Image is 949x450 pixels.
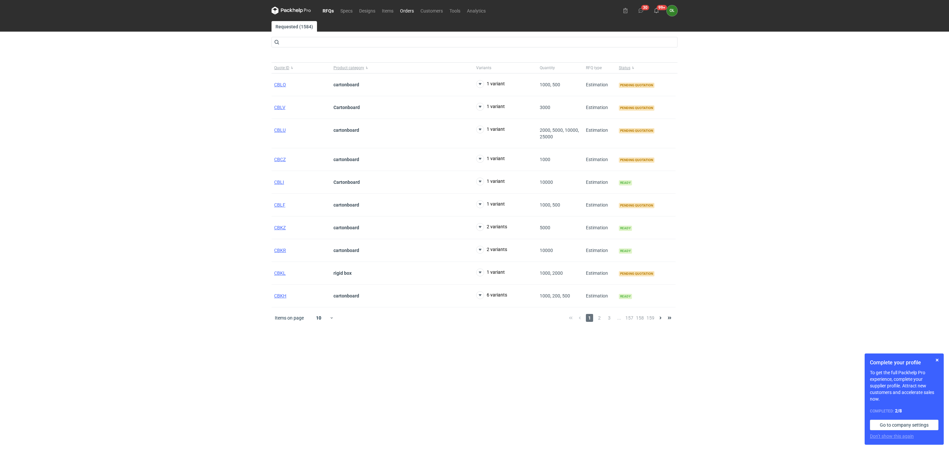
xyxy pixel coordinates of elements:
button: 1 variant [476,268,505,276]
span: CBCZ [274,157,286,162]
div: Estimation [583,171,616,194]
strong: cartonboard [333,293,359,298]
a: Items [379,7,397,14]
span: Variants [476,65,491,70]
button: 1 variant [476,178,505,185]
a: RFQs [319,7,337,14]
span: Ready [619,294,632,299]
span: 2000, 5000, 10000, 25000 [540,127,579,139]
a: Customers [417,7,446,14]
a: Go to company settings [870,420,938,430]
a: CBKL [274,270,286,276]
button: 1 variant [476,155,505,163]
span: Pending quotation [619,271,654,276]
strong: cartonboard [333,127,359,133]
span: Pending quotation [619,83,654,88]
a: Orders [397,7,417,14]
span: 1000, 2000 [540,270,563,276]
button: 1 variant [476,103,505,111]
button: 1 variant [476,126,505,133]
button: OŁ [667,5,677,16]
a: CBLI [274,180,284,185]
strong: cartonboard [333,248,359,253]
span: 2 [596,314,603,322]
button: Quote ID [272,63,331,73]
span: Quantity [540,65,555,70]
span: Ready [619,180,632,185]
div: Estimation [583,194,616,216]
span: 3000 [540,105,550,110]
a: Tools [446,7,464,14]
span: Quote ID [274,65,289,70]
span: Items on page [275,315,304,321]
span: Pending quotation [619,203,654,208]
div: Estimation [583,119,616,148]
div: Estimation [583,262,616,285]
span: Pending quotation [619,105,654,111]
span: Ready [619,226,632,231]
a: Specs [337,7,356,14]
button: 2 variants [476,246,507,254]
strong: cartonboard [333,82,359,87]
button: 2 variants [476,223,507,231]
p: To get the full Packhelp Pro experience, complete your supplier profile. Attract new customers an... [870,369,938,402]
a: CBLF [274,202,285,208]
strong: rigid box [333,270,352,276]
a: CBLV [274,105,285,110]
span: 159 [647,314,654,322]
strong: Cartonboard [333,180,360,185]
a: CBKR [274,248,286,253]
div: Estimation [583,239,616,262]
strong: cartonboard [333,157,359,162]
a: CBLO [274,82,286,87]
a: CBKZ [274,225,286,230]
div: Estimation [583,148,616,171]
span: Product category [333,65,364,70]
span: Pending quotation [619,128,654,133]
div: Completed: [870,408,938,414]
span: 1000, 500 [540,202,560,208]
span: 1 [586,314,593,322]
strong: 2 / 8 [895,408,902,413]
button: 30 [636,5,646,16]
span: 1000, 200, 500 [540,293,570,298]
div: Olga Łopatowicz [667,5,677,16]
div: Estimation [583,96,616,119]
div: Estimation [583,285,616,307]
span: ... [616,314,623,322]
span: 157 [625,314,633,322]
button: 1 variant [476,80,505,88]
button: 99+ [651,5,662,16]
span: Ready [619,248,632,254]
button: 6 variants [476,291,507,299]
span: 3 [606,314,613,322]
span: Pending quotation [619,157,654,163]
button: Skip for now [933,356,941,364]
div: Estimation [583,216,616,239]
span: 1000, 500 [540,82,560,87]
button: Status [616,63,676,73]
span: 5000 [540,225,550,230]
span: 10000 [540,248,553,253]
span: RFQ type [586,65,602,70]
span: 1000 [540,157,550,162]
button: Product category [331,63,474,73]
a: Requested (1584) [272,21,317,32]
div: Estimation [583,73,616,96]
a: Analytics [464,7,489,14]
span: Status [619,65,630,70]
span: 158 [636,314,644,322]
span: 10000 [540,180,553,185]
a: CBKH [274,293,286,298]
svg: Packhelp Pro [272,7,311,14]
strong: cartonboard [333,225,359,230]
button: 1 variant [476,200,505,208]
